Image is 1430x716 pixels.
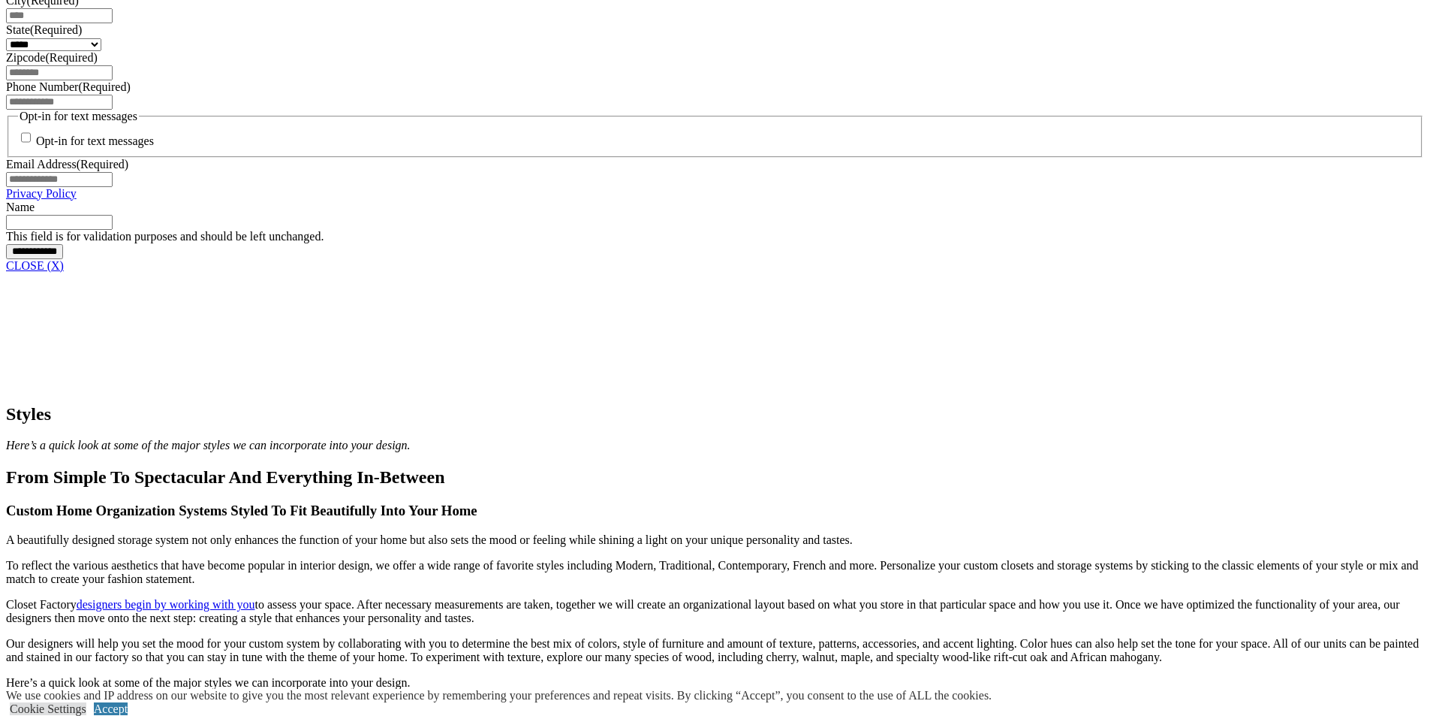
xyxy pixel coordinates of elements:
a: designers begin by working with you [77,598,255,611]
h1: Styles [6,404,1424,424]
a: Cookie Settings [10,702,86,715]
p: Here’s a quick look at some of the major styles we can incorporate into your design. [6,676,1424,690]
p: Our designers will help you set the mood for your custom system by collaborating with you to dete... [6,637,1424,664]
h3: Custom Home Organization Systems Styled To Fit Beautifully Into Your Home [6,503,1424,519]
p: Closet Factory to assess your space. After necessary measurements are taken, together we will cre... [6,598,1424,625]
label: Zipcode [6,51,98,64]
a: Privacy Policy [6,187,77,200]
a: CLOSE (X) [6,259,64,272]
em: Here’s a quick look at some of the major styles we can incorporate into your design. [6,439,411,452]
span: (Required) [45,51,97,64]
label: Opt-in for text messages [36,135,154,148]
span: (Required) [77,158,128,171]
label: State [6,23,82,36]
div: This field is for validation purposes and should be left unchanged. [6,230,1424,243]
legend: Opt-in for text messages [18,110,139,123]
span: (Required) [78,80,130,93]
div: We use cookies and IP address on our website to give you the most relevant experience by remember... [6,689,992,702]
a: Accept [94,702,128,715]
span: (Required) [30,23,82,36]
label: Name [6,201,35,213]
p: To reflect the various aesthetics that have become popular in interior design, we offer a wide ra... [6,559,1424,586]
p: A beautifully designed storage system not only enhances the function of your home but also sets t... [6,533,1424,547]
h1: From Simple To Spectacular And Everything In-Between [6,467,1424,488]
label: Email Address [6,158,128,171]
label: Phone Number [6,80,131,93]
